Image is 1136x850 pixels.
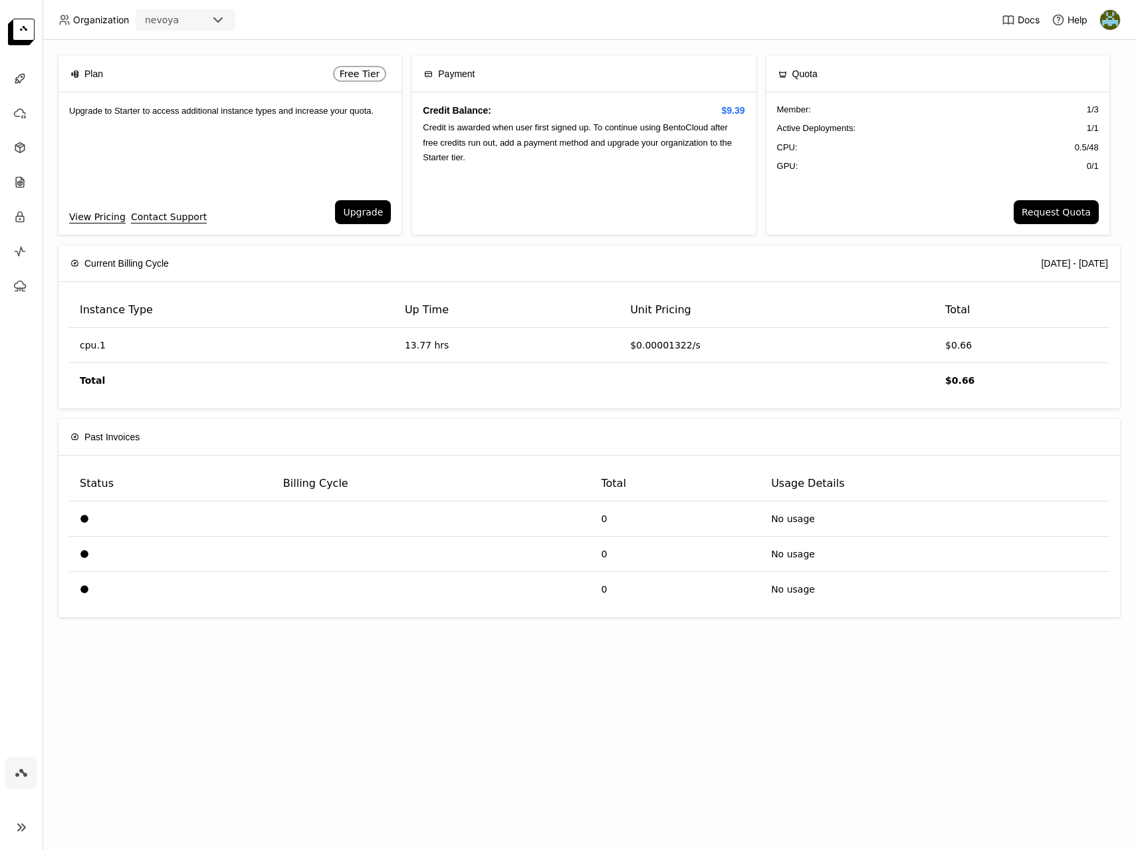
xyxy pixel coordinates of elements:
[394,328,620,363] td: 13.77 hrs
[1087,122,1099,135] span: 1 / 1
[1100,10,1120,30] img: Thomas Atwood
[84,67,103,81] span: Plan
[590,537,760,572] td: 0
[145,13,179,27] div: nevoya
[84,256,169,271] span: Current Billing Cycle
[1068,14,1087,26] span: Help
[335,200,391,224] button: Upgrade
[590,572,760,607] td: 0
[69,328,394,363] td: cpu.1
[721,103,744,118] span: $9.39
[69,210,126,224] a: View Pricing
[590,466,760,501] th: Total
[777,141,798,154] span: CPU:
[423,103,744,118] h4: Credit Balance:
[935,328,1109,363] td: $0.66
[180,14,181,27] input: Selected nevoya.
[8,19,35,45] img: logo
[760,537,1109,572] td: No usage
[760,466,1109,501] th: Usage Details
[131,210,207,224] a: Contact Support
[1052,13,1087,27] div: Help
[777,103,811,116] span: Member :
[590,501,760,537] td: 0
[1014,200,1099,224] button: Request Quota
[1075,141,1099,154] span: 0.5 / 48
[1087,160,1099,173] span: 0 / 1
[423,122,732,162] span: Credit is awarded when user first signed up. To continue using BentoCloud after free credits run ...
[84,430,140,444] span: Past Invoices
[760,501,1109,537] td: No usage
[80,375,105,386] strong: Total
[1018,14,1040,26] span: Docs
[69,106,374,116] span: Upgrade to Starter to access additional instance types and increase your quota.
[777,160,798,173] span: GPU:
[1087,103,1099,116] span: 1 / 3
[69,466,273,501] th: Status
[1002,13,1040,27] a: Docs
[945,375,974,386] strong: $0.66
[340,69,380,79] span: Free Tier
[620,293,935,328] th: Unit Pricing
[69,293,394,328] th: Instance Type
[792,67,818,81] span: Quota
[394,293,620,328] th: Up Time
[620,328,935,363] td: $0.00001322/s
[73,14,129,26] span: Organization
[760,572,1109,607] td: No usage
[273,466,591,501] th: Billing Cycle
[935,293,1109,328] th: Total
[1041,256,1108,271] div: [DATE] - [DATE]
[438,67,475,81] span: Payment
[777,122,856,135] span: Active Deployments :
